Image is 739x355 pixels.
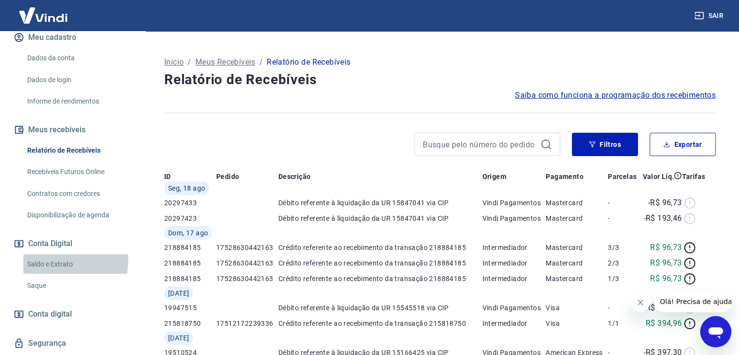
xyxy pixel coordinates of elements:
iframe: Mensagem da empresa [654,291,731,312]
a: Saldo e Extrato [23,254,134,274]
p: Débito referente à liquidação da UR 15847041 via CIP [278,198,482,208]
span: Dom, 17 ago [168,228,208,238]
p: Visa [546,303,608,313]
p: R$ 96,73 [650,242,682,253]
p: Valor Líq. [642,172,674,181]
a: Saque [23,276,134,296]
p: / [188,56,191,68]
p: Intermediador [482,258,546,268]
p: 218884185 [164,274,216,284]
p: Vindi Pagamentos [482,213,546,223]
p: Descrição [278,172,311,181]
p: Visa [546,319,608,328]
a: Saiba como funciona a programação dos recebimentos [515,89,716,101]
p: Pedido [216,172,239,181]
button: Meu cadastro [12,27,134,48]
p: Intermediador [482,274,546,284]
p: Crédito referente ao recebimento da transação 215818750 [278,319,482,328]
p: Intermediador [482,319,546,328]
a: Início [164,56,184,68]
p: 1/1 [608,319,639,328]
span: Olá! Precisa de ajuda? [6,7,82,15]
p: - [608,303,639,313]
p: Crédito referente ao recebimento da transação 218884185 [278,274,482,284]
p: - [608,213,639,223]
iframe: Fechar mensagem [631,293,650,312]
button: Sair [692,7,727,25]
p: Relatório de Recebíveis [267,56,350,68]
p: 17528630442163 [216,258,278,268]
p: 19947515 [164,303,216,313]
iframe: Botão para abrir a janela de mensagens [700,316,731,347]
p: Mastercard [546,243,608,252]
p: 20297433 [164,198,216,208]
a: Conta digital [12,303,134,325]
p: Vindi Pagamentos [482,303,546,313]
p: 17512172239336 [216,319,278,328]
p: Crédito referente ao recebimento da transação 218884185 [278,258,482,268]
p: Pagamento [546,172,584,181]
button: Meus recebíveis [12,119,134,141]
p: Intermediador [482,243,546,252]
a: Contratos com credores [23,184,134,204]
a: Dados de login [23,70,134,90]
p: -R$ 193,46 [643,213,682,224]
p: - [608,198,639,208]
a: Dados da conta [23,48,134,68]
p: 1/3 [608,274,639,284]
button: Exportar [650,133,716,156]
a: Informe de rendimentos [23,91,134,111]
p: Mastercard [546,274,608,284]
button: Filtros [572,133,638,156]
span: Seg, 18 ago [168,183,205,193]
p: Crédito referente ao recebimento da transação 218884185 [278,243,482,252]
img: Vindi [12,0,75,30]
span: [DATE] [168,333,189,343]
p: R$ 394,96 [646,318,682,329]
p: Débito referente à liquidação da UR 15545518 via CIP [278,303,482,313]
h4: Relatório de Recebíveis [164,70,716,89]
p: R$ 96,73 [650,257,682,269]
p: 17528630442163 [216,274,278,284]
p: 218884185 [164,258,216,268]
p: 215818750 [164,319,216,328]
p: Débito referente à liquidação da UR 15847041 via CIP [278,213,482,223]
a: Segurança [12,333,134,354]
input: Busque pelo número do pedido [423,137,536,152]
p: ID [164,172,171,181]
button: Conta Digital [12,233,134,254]
p: 2/3 [608,258,639,268]
a: Recebíveis Futuros Online [23,162,134,182]
a: Meus Recebíveis [195,56,256,68]
p: Origem [482,172,506,181]
p: Mastercard [546,258,608,268]
span: Conta digital [28,307,72,321]
p: 17528630442163 [216,243,278,252]
a: Disponibilização de agenda [23,205,134,225]
p: R$ 96,73 [650,273,682,284]
p: Mastercard [546,213,608,223]
p: Parcelas [608,172,636,181]
span: [DATE] [168,288,189,298]
p: -R$ 96,73 [648,197,682,209]
p: Tarifas [682,172,705,181]
p: / [259,56,263,68]
p: 3/3 [608,243,639,252]
a: Relatório de Recebíveis [23,141,134,160]
p: 218884185 [164,243,216,252]
p: Vindi Pagamentos [482,198,546,208]
p: Mastercard [546,198,608,208]
p: 20297423 [164,213,216,223]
